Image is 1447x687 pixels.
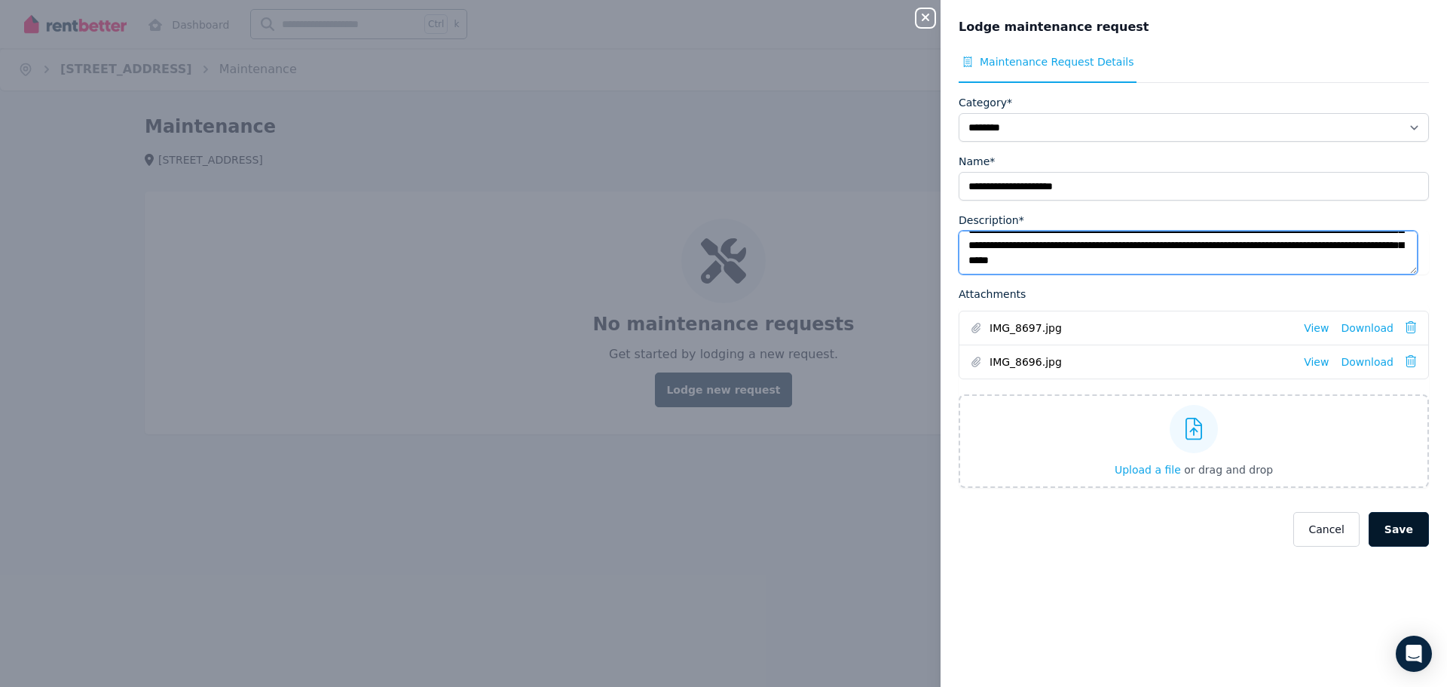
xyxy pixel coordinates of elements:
span: Upload a file [1115,464,1181,476]
a: View [1304,354,1329,370]
span: Lodge maintenance request [959,18,1149,36]
label: Description* [959,213,1024,228]
span: IMG_8697.jpg [990,320,1292,336]
button: Save [1369,512,1429,547]
button: Upload a file or drag and drop [1115,462,1273,477]
a: Download [1341,320,1393,336]
span: Maintenance Request Details [980,54,1133,69]
a: View [1304,320,1329,336]
label: Attachments [959,287,1026,302]
span: or drag and drop [1184,464,1273,476]
a: Download [1341,354,1393,370]
label: Category* [959,95,1012,110]
nav: Tabs [959,54,1429,83]
button: Cancel [1293,512,1359,547]
span: IMG_8696.jpg [990,354,1292,370]
div: Open Intercom Messenger [1396,636,1432,672]
label: Name* [959,154,995,169]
